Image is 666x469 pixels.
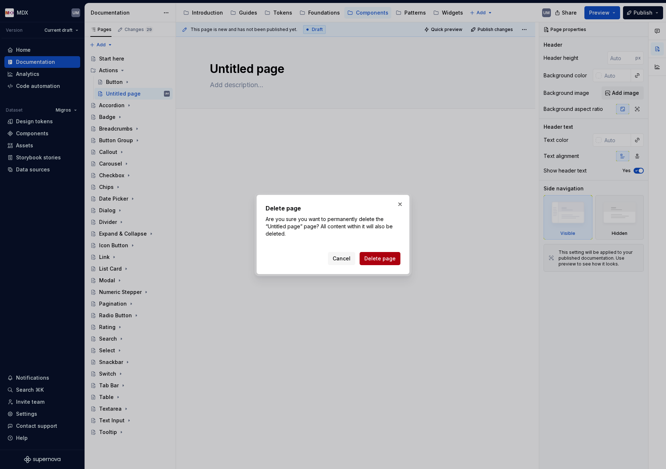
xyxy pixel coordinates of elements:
[328,252,355,265] button: Cancel
[266,204,400,213] h2: Delete page
[360,252,400,265] button: Delete page
[333,255,350,262] span: Cancel
[266,216,400,237] p: Are you sure you want to permanently delete the “Untitled page” page? All content within it will ...
[364,255,396,262] span: Delete page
